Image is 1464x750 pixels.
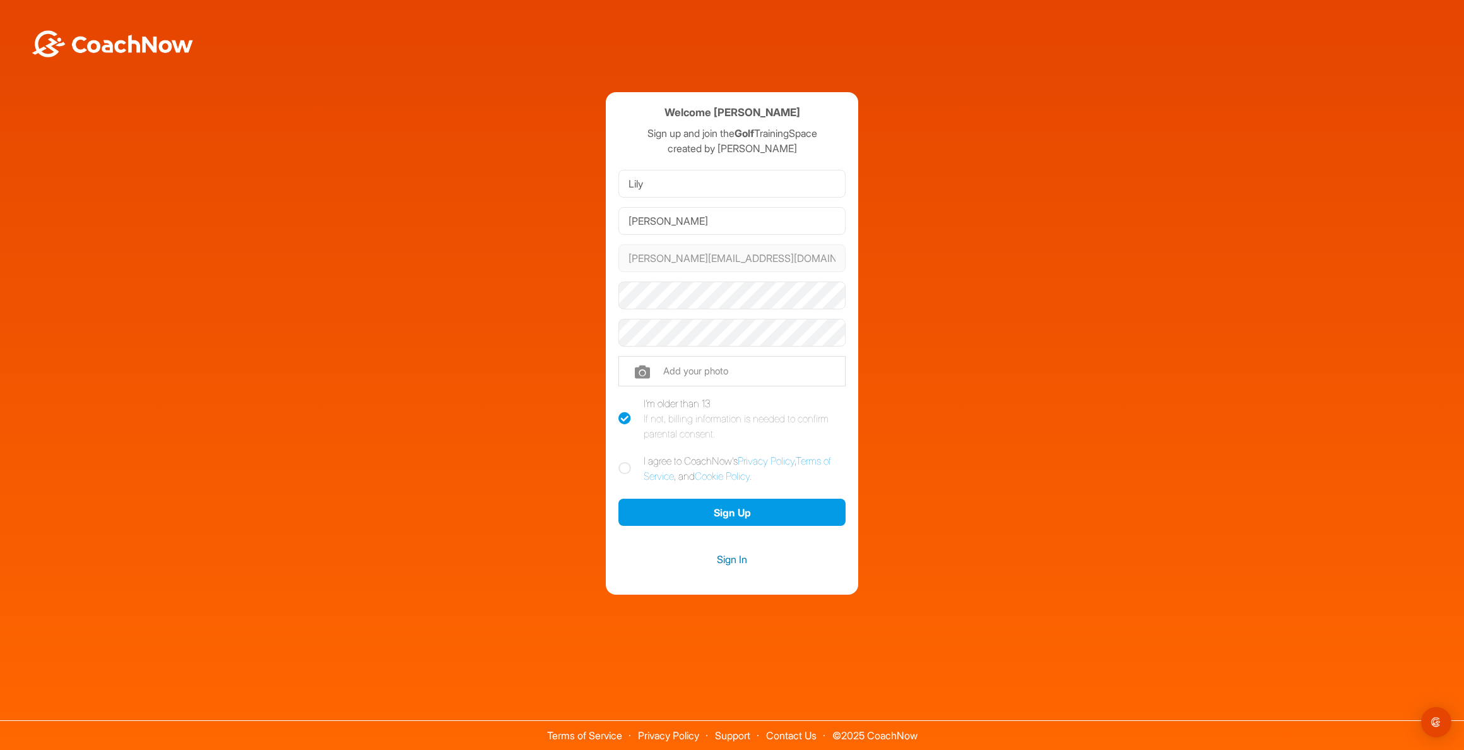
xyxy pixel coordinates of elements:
[735,127,754,140] strong: Golf
[826,721,924,741] span: © 2025 CoachNow
[618,453,846,484] label: I agree to CoachNow's , , and .
[664,105,800,121] h4: Welcome [PERSON_NAME]
[1421,707,1451,737] div: Open Intercom Messenger
[715,729,750,742] a: Support
[644,411,846,441] div: If not, billing information is needed to confirm parental consent.
[618,126,846,141] p: Sign up and join the TrainingSpace
[618,141,846,156] p: created by [PERSON_NAME]
[618,244,846,272] input: Email
[766,729,817,742] a: Contact Us
[738,455,794,467] a: Privacy Policy
[547,729,622,742] a: Terms of Service
[638,729,699,742] a: Privacy Policy
[695,470,750,482] a: Cookie Policy
[618,207,846,235] input: Last Name
[618,551,846,568] a: Sign In
[30,30,194,57] img: BwLJSsUCoWCh5upNqxVrqldRgqLPVwmV24tXu5FoVAoFEpwwqQ3VIfuoInZCoVCoTD4vwADAC3ZFMkVEQFDAAAAAElFTkSuQmCC
[618,499,846,526] button: Sign Up
[644,396,846,441] div: I'm older than 13
[618,170,846,198] input: First Name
